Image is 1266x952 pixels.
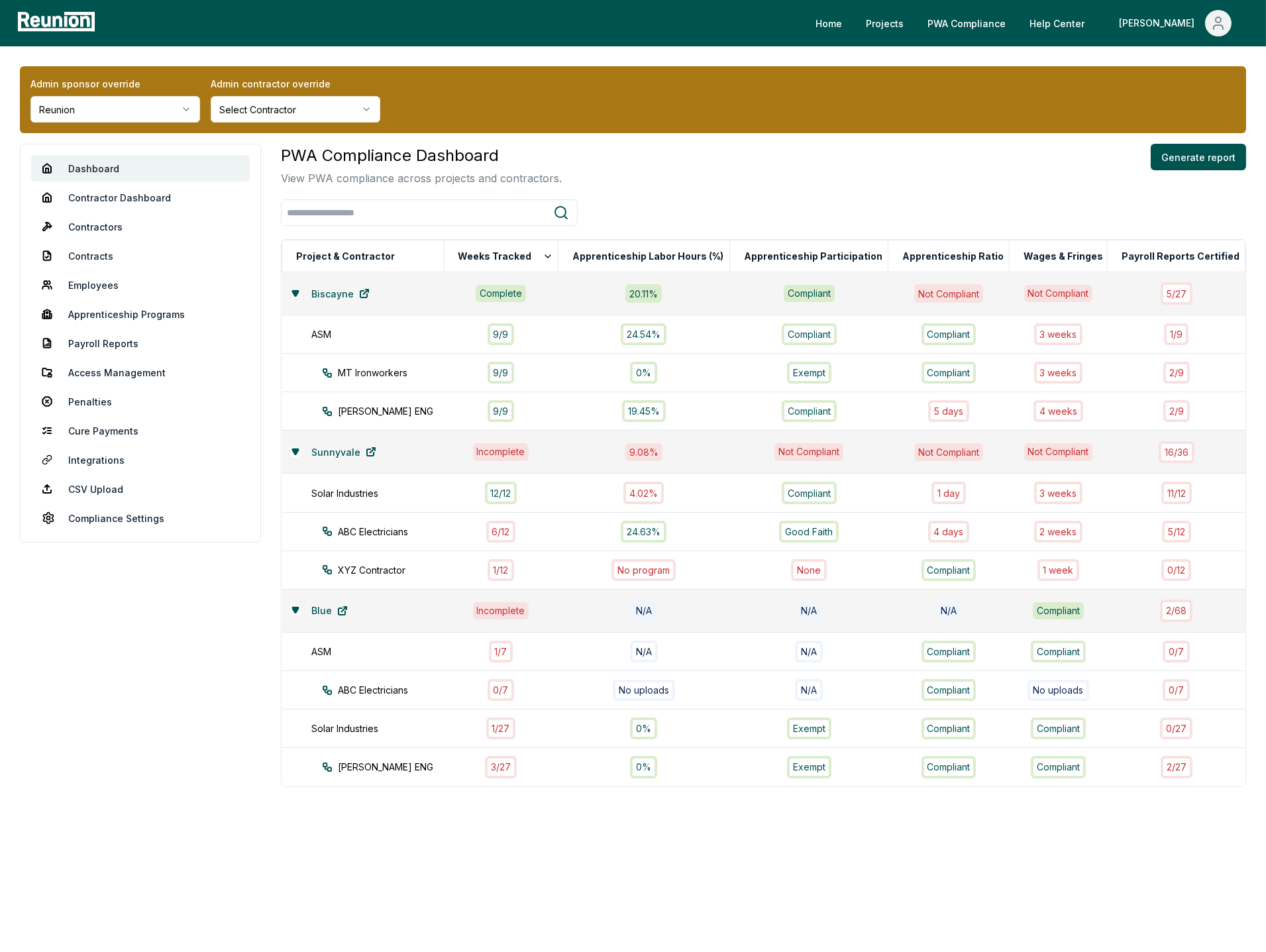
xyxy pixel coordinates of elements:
div: 2 / 9 [1163,400,1190,422]
div: Not Compliant [914,284,983,302]
div: No program [611,559,676,581]
div: 1 / 27 [486,717,516,739]
a: Help Center [1019,10,1095,36]
div: N/A [795,641,823,662]
div: [PERSON_NAME] ENG [322,760,468,774]
div: Compliant [1031,717,1086,739]
div: 11 / 12 [1161,482,1192,503]
div: 4 week s [1033,400,1083,422]
a: CSV Upload [31,476,250,502]
a: Home [805,10,853,36]
a: Contractors [31,213,250,240]
div: Compliant [922,717,976,739]
div: 1 / 7 [489,641,513,662]
div: 5 days [928,400,969,422]
div: Compliant [784,285,835,302]
div: 2 week s [1034,521,1083,543]
a: Cure Payments [31,417,250,444]
div: 2 / 68 [1160,600,1192,621]
div: Exempt [787,717,831,739]
div: ASM [311,645,457,659]
div: 3 week s [1034,323,1083,345]
button: Project & Contractor [293,243,397,270]
div: 0% [630,717,657,739]
div: 0 / 7 [488,679,515,701]
div: 12 / 12 [485,482,517,503]
div: 0% [630,362,657,384]
div: 1 day [931,482,966,503]
div: Incomplete [473,602,529,619]
div: ASM [311,327,457,341]
div: N/A [795,679,823,701]
button: Apprenticeship Ratio [900,243,1006,270]
div: Compliant [922,559,976,581]
div: 24.63% [621,521,666,543]
div: 0 / 7 [1163,641,1190,662]
div: Compliant [1031,641,1086,662]
div: XYZ Contractor [322,563,468,577]
a: Projects [855,10,914,36]
div: Exempt [787,362,831,384]
div: 1 / 12 [488,559,515,581]
div: 2 / 27 [1161,756,1192,778]
button: [PERSON_NAME] [1108,10,1242,36]
a: Contracts [31,242,250,269]
div: 0 / 7 [1163,679,1190,701]
div: 9.08 % [625,443,662,461]
div: Compliant [922,323,976,345]
button: Weeks Tracked [456,243,556,270]
div: Not Compliant [1024,443,1093,460]
a: Access Management [31,359,250,386]
label: Admin sponsor override [30,77,200,91]
div: 5 / 12 [1162,521,1191,543]
div: 6 / 12 [486,521,516,543]
div: 5 / 27 [1161,282,1192,304]
div: N/A [630,641,658,662]
div: Complete [476,285,526,302]
div: Compliant [922,641,976,662]
div: None [791,559,827,581]
div: 4.02% [623,482,664,503]
div: 4 days [928,521,970,543]
div: 9 / 9 [488,323,515,345]
p: View PWA compliance across projects and contractors. [281,170,562,186]
a: Payroll Reports [31,330,250,356]
div: 24.54% [621,323,666,345]
div: No uploads [613,680,675,701]
div: MT Ironworkers [322,366,468,380]
button: Payroll Reports Certified [1119,243,1242,270]
a: Employees [31,272,250,298]
div: N/A [937,602,961,619]
div: ABC Electricians [322,525,468,539]
div: 9 / 9 [488,362,515,384]
div: 0% [630,756,657,778]
div: [PERSON_NAME] ENG [322,404,468,418]
div: 1 / 9 [1164,323,1188,345]
div: 19.45% [622,400,666,422]
div: 3 week s [1034,362,1083,384]
div: 2 / 9 [1163,362,1190,384]
div: Compliant [922,679,976,701]
a: Penalties [31,388,250,415]
div: Exempt [787,756,831,778]
div: [PERSON_NAME] [1119,10,1200,36]
a: PWA Compliance [917,10,1016,36]
label: Admin contractor override [211,77,380,91]
button: Apprenticeship Participation [741,243,885,270]
div: Good Faith [779,521,839,543]
div: Compliant [1033,602,1084,619]
div: Compliant [922,362,976,384]
div: Compliant [782,400,837,422]
div: 20.11 % [625,284,662,302]
button: Generate report [1151,144,1246,170]
div: No uploads [1028,680,1090,701]
div: Not Compliant [914,443,983,461]
div: N/A [632,602,656,619]
div: Compliant [922,756,976,778]
a: Sunnyvale [301,439,387,465]
div: ABC Electricians [322,683,468,697]
div: 0 / 27 [1160,717,1192,739]
div: Not Compliant [774,443,843,460]
a: Contractor Dashboard [31,184,250,211]
button: Apprenticeship Labor Hours (%) [570,243,727,270]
